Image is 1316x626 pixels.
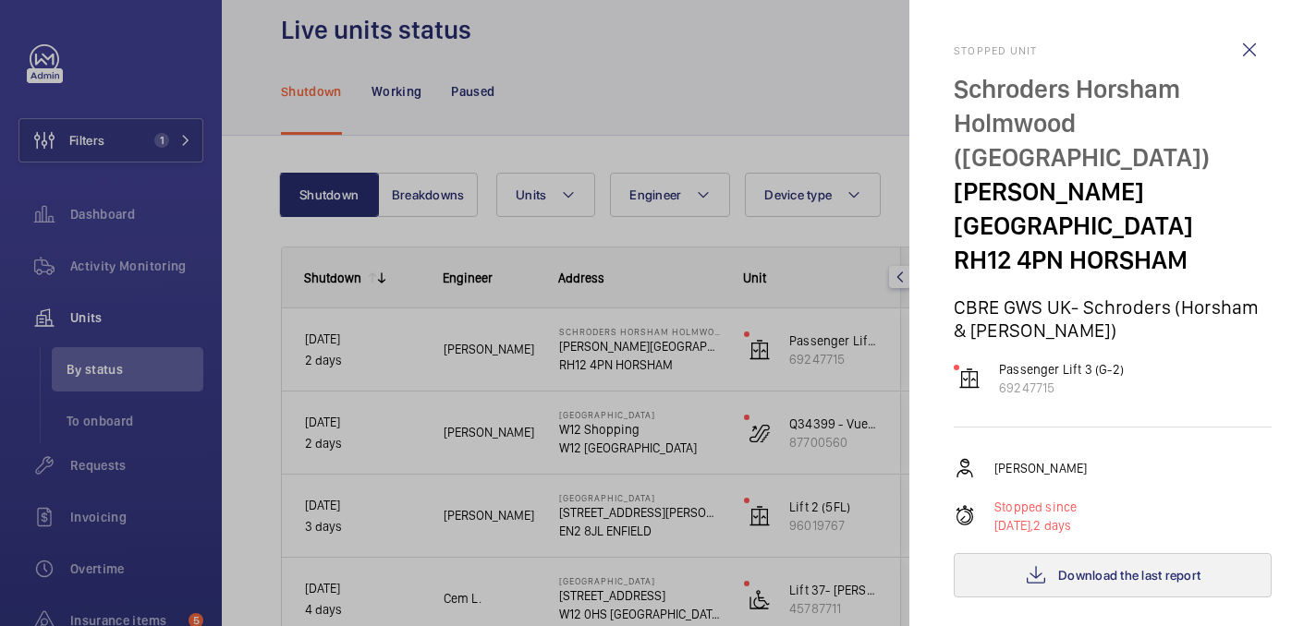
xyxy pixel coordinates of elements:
[994,498,1077,516] p: Stopped since
[954,243,1272,277] p: RH12 4PN HORSHAM
[999,379,1124,397] p: 69247715
[994,459,1087,477] p: [PERSON_NAME]
[994,518,1033,533] span: [DATE],
[954,295,1272,342] p: CBRE GWS UK- Schroders (Horsham & [PERSON_NAME])
[954,44,1272,57] h2: Stopped unit
[954,72,1272,175] p: Schroders Horsham Holmwood ([GEOGRAPHIC_DATA])
[999,360,1124,379] p: Passenger Lift 3 (G-2)
[954,553,1272,597] button: Download the last report
[994,516,1077,535] p: 2 days
[958,367,981,390] img: elevator.svg
[1058,568,1200,583] span: Download the last report
[954,175,1272,243] p: [PERSON_NAME][GEOGRAPHIC_DATA]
